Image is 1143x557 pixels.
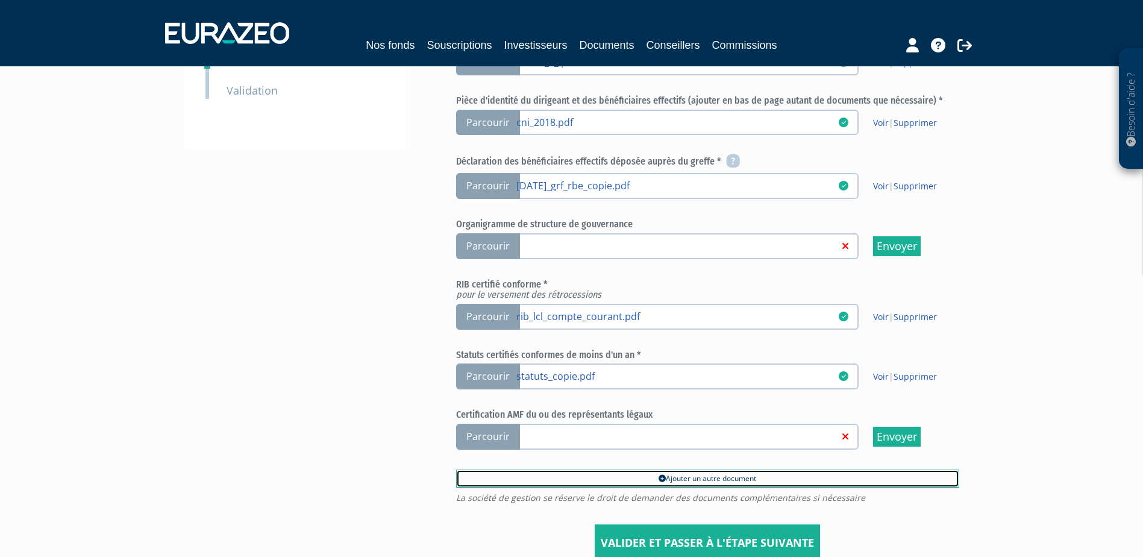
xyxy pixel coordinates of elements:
[1124,55,1138,163] p: Besoin d'aide ?
[456,409,959,420] h6: Certification AMF du ou des représentants légaux
[873,311,937,323] span: |
[873,371,937,383] span: |
[873,371,889,382] a: Voir
[516,370,838,382] a: statuts_copie.pdf
[456,279,959,300] h6: RIB certifié conforme *
[894,180,937,192] a: Supprimer
[516,310,838,322] a: rib_lcl_compte_courant.pdf
[456,350,959,360] h6: Statuts certifiés conformes de moins d'un an *
[839,371,848,381] i: 06/10/2025 15:25
[165,22,289,44] img: 1732889491-logotype_eurazeo_blanc_rvb.png
[456,470,959,488] a: Ajouter un autre document
[456,424,520,450] span: Parcourir
[427,37,492,54] a: Souscriptions
[456,233,520,259] span: Parcourir
[456,304,520,330] span: Parcourir
[456,155,959,169] h6: Déclaration des bénéficiaires effectifs déposée auprès du greffe *
[839,312,848,321] i: 06/10/2025 15:24
[873,180,889,192] a: Voir
[456,289,601,300] em: pour le versement des rétrocessions
[873,180,937,192] span: |
[456,95,959,106] h6: Pièce d'identité du dirigeant et des bénéficiaires effectifs (ajouter en bas de page autant de do...
[227,83,278,98] small: Validation
[516,116,838,128] a: cni_2018.pdf
[873,427,921,447] input: Envoyer
[456,363,520,389] span: Parcourir
[873,117,937,129] span: |
[894,371,937,382] a: Supprimer
[366,37,415,54] a: Nos fonds
[456,110,520,136] span: Parcourir
[873,236,921,256] input: Envoyer
[873,117,889,128] a: Voir
[839,181,848,190] i: 06/10/2025 15:24
[712,37,777,54] a: Commissions
[504,37,567,54] a: Investisseurs
[516,179,838,191] a: [DATE]_grf_rbe_copie.pdf
[456,219,959,230] h6: Organigramme de structure de gouvernance
[873,311,889,323] a: Voir
[839,118,848,127] i: 06/10/2025 15:24
[894,117,937,128] a: Supprimer
[894,311,937,323] a: Supprimer
[456,494,959,502] span: La société de gestion se réserve le droit de demander des documents complémentaires si nécessaire
[647,37,700,54] a: Conseillers
[580,37,634,54] a: Documents
[456,173,520,199] span: Parcourir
